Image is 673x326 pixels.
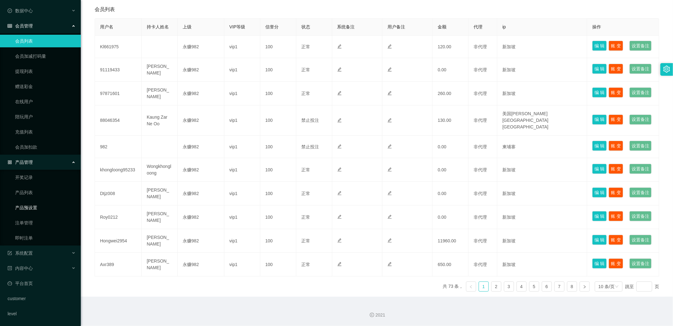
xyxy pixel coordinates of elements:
span: 非代理 [474,215,487,220]
td: 97871601 [95,82,142,105]
button: 设置备注 [629,115,652,125]
i: 图标: edit [337,262,342,266]
td: vip1 [224,229,260,253]
td: 100 [260,205,296,229]
button: 编 辑 [592,187,607,198]
li: 3 [504,282,514,292]
i: 图标: edit [387,215,392,219]
li: 2 [491,282,501,292]
span: 产品管理 [8,160,33,165]
span: 持卡人姓名 [147,24,169,29]
i: 图标: down [615,285,619,289]
i: 图标: setting [663,66,670,73]
span: 非代理 [474,167,487,172]
li: 4 [517,282,527,292]
button: 编 辑 [592,164,607,174]
i: 图标: edit [387,91,392,95]
a: 在线用户 [15,95,76,108]
td: [PERSON_NAME] [142,58,178,82]
i: 图标: edit [337,67,342,72]
td: vip1 [224,205,260,229]
i: 图标: edit [337,167,342,172]
td: 100 [260,158,296,182]
td: 新加坡 [497,158,587,182]
td: khongloong95233 [95,158,142,182]
li: 1 [479,282,489,292]
button: 账 变 [609,235,623,245]
span: 正常 [301,91,310,96]
span: 正常 [301,262,310,267]
i: 图标: edit [387,44,392,49]
button: 账 变 [609,211,623,221]
td: 100 [260,105,296,136]
button: 设置备注 [629,64,652,74]
i: 图标: edit [337,238,342,243]
a: 开奖记录 [15,171,76,184]
td: [PERSON_NAME] [142,205,178,229]
button: 编 辑 [592,87,607,98]
td: 新加坡 [497,82,587,105]
td: Wongkhongloong [142,158,178,182]
li: 下一页 [580,282,590,292]
td: 11960.00 [433,229,469,253]
a: 即时注单 [15,232,76,244]
span: 系统配置 [8,251,33,256]
span: 非代理 [474,67,487,72]
span: 禁止投注 [301,118,319,123]
td: 0.00 [433,58,469,82]
td: 新加坡 [497,253,587,276]
span: VIP等级 [229,24,245,29]
i: 图标: edit [387,238,392,243]
span: 代理 [474,24,482,29]
td: 91119433 [95,58,142,82]
button: 账 变 [609,41,623,51]
a: 充值列表 [15,126,76,138]
a: 产品列表 [15,186,76,199]
span: 数据中心 [8,8,33,13]
a: 4 [517,282,526,291]
span: 会员管理 [8,23,33,28]
a: 2 [492,282,501,291]
a: 注单管理 [15,216,76,229]
td: Kaung Zar Ne Oo [142,105,178,136]
td: 永赚982 [178,82,224,105]
td: 新加坡 [497,36,587,58]
i: 图标: copyright [370,313,374,317]
a: 6 [542,282,552,291]
span: 非代理 [474,144,487,149]
a: customer [8,292,76,305]
td: [PERSON_NAME] [142,229,178,253]
button: 设置备注 [629,258,652,269]
td: 130.00 [433,105,469,136]
td: 柬埔寨 [497,136,587,158]
td: 永赚982 [178,205,224,229]
button: 设置备注 [629,141,652,151]
li: 6 [542,282,552,292]
td: vip1 [224,82,260,105]
span: 内容中心 [8,266,33,271]
i: 图标: edit [337,144,342,149]
td: 100 [260,253,296,276]
i: 图标: edit [337,91,342,95]
a: level [8,307,76,320]
a: 产品预设置 [15,201,76,214]
td: Roy0212 [95,205,142,229]
td: 100 [260,82,296,105]
button: 账 变 [609,164,623,174]
i: 图标: check-circle-o [8,9,12,13]
li: 7 [554,282,564,292]
i: 图标: edit [387,191,392,195]
td: 美国[PERSON_NAME][GEOGRAPHIC_DATA][GEOGRAPHIC_DATA] [497,105,587,136]
td: 永赚982 [178,105,224,136]
td: 100 [260,182,296,205]
a: 提现列表 [15,65,76,78]
td: 100 [260,229,296,253]
button: 设置备注 [629,41,652,51]
span: 正常 [301,67,310,72]
i: 图标: edit [387,144,392,149]
button: 账 变 [609,115,623,125]
td: Hongwei2954 [95,229,142,253]
td: 100 [260,58,296,82]
span: ip [502,24,506,29]
i: 图标: edit [337,118,342,122]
